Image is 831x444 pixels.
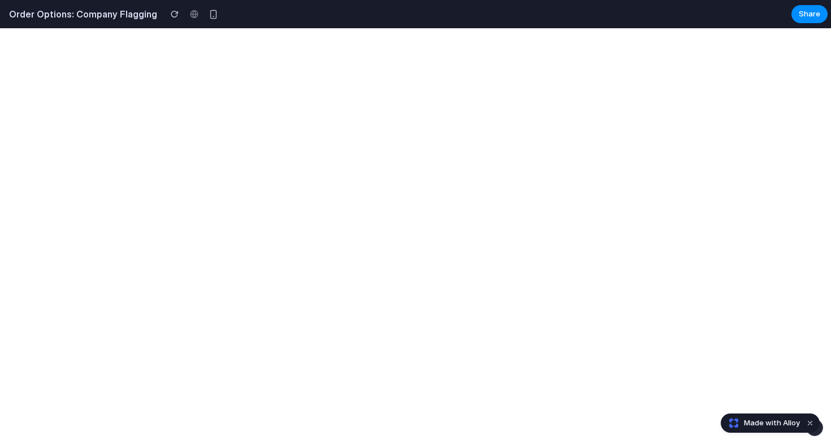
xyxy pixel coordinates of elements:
[5,7,157,21] h2: Order Options: Company Flagging
[803,416,817,430] button: Dismiss watermark
[799,8,820,20] span: Share
[744,417,800,429] span: Made with Alloy
[721,417,801,429] a: Made with Alloy
[791,5,828,23] button: Share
